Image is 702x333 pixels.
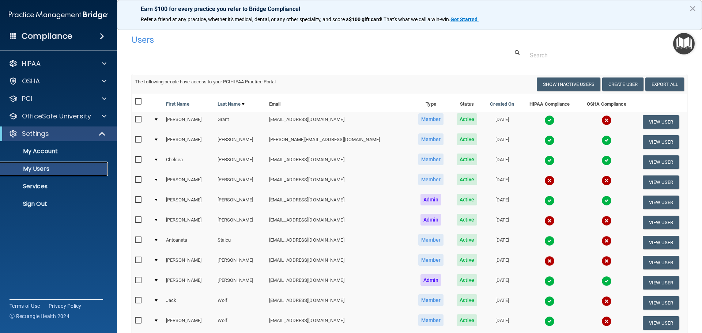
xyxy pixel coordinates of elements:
[266,232,411,253] td: [EMAIL_ADDRESS][DOMAIN_NAME]
[141,5,678,12] p: Earn $100 for every practice you refer to Bridge Compliance!
[601,256,612,266] img: cross.ca9f0e7f.svg
[483,152,521,172] td: [DATE]
[215,253,266,273] td: [PERSON_NAME]
[163,273,215,293] td: [PERSON_NAME]
[643,316,679,330] button: View User
[643,276,679,290] button: View User
[544,175,555,186] img: cross.ca9f0e7f.svg
[544,135,555,145] img: tick.e7d51cea.svg
[5,200,105,208] p: Sign Out
[643,296,679,310] button: View User
[22,59,41,68] p: HIPAA
[450,16,478,22] strong: Get Started
[537,77,600,91] button: Show Inactive Users
[601,216,612,226] img: cross.ca9f0e7f.svg
[163,232,215,253] td: Antoaneta
[215,152,266,172] td: [PERSON_NAME]
[163,293,215,313] td: Jack
[215,212,266,232] td: [PERSON_NAME]
[215,132,266,152] td: [PERSON_NAME]
[266,152,411,172] td: [EMAIL_ADDRESS][DOMAIN_NAME]
[215,273,266,293] td: [PERSON_NAME]
[483,313,521,333] td: [DATE]
[601,296,612,306] img: cross.ca9f0e7f.svg
[643,175,679,189] button: View User
[483,232,521,253] td: [DATE]
[22,77,40,86] p: OSHA
[689,3,696,14] button: Close
[457,133,478,145] span: Active
[163,253,215,273] td: [PERSON_NAME]
[5,148,105,155] p: My Account
[483,253,521,273] td: [DATE]
[457,154,478,165] span: Active
[22,129,49,138] p: Settings
[266,172,411,192] td: [EMAIL_ADDRESS][DOMAIN_NAME]
[601,276,612,286] img: tick.e7d51cea.svg
[643,256,679,269] button: View User
[643,155,679,169] button: View User
[457,214,478,226] span: Active
[141,16,349,22] span: Refer a friend at any practice, whether it's medical, dental, or any other speciality, and score a
[643,216,679,229] button: View User
[601,175,612,186] img: cross.ca9f0e7f.svg
[673,33,695,54] button: Open Resource Center
[22,112,91,121] p: OfficeSafe University
[490,100,514,109] a: Created On
[9,8,108,22] img: PMB logo
[457,194,478,205] span: Active
[418,154,444,165] span: Member
[544,296,555,306] img: tick.e7d51cea.svg
[544,236,555,246] img: tick.e7d51cea.svg
[418,314,444,326] span: Member
[544,196,555,206] img: tick.e7d51cea.svg
[9,112,106,121] a: OfficeSafe University
[163,132,215,152] td: [PERSON_NAME]
[601,316,612,326] img: cross.ca9f0e7f.svg
[215,112,266,132] td: Grant
[483,293,521,313] td: [DATE]
[457,234,478,246] span: Active
[9,94,106,103] a: PCI
[544,115,555,125] img: tick.e7d51cea.svg
[544,155,555,166] img: tick.e7d51cea.svg
[163,172,215,192] td: [PERSON_NAME]
[457,174,478,185] span: Active
[266,192,411,212] td: [EMAIL_ADDRESS][DOMAIN_NAME]
[418,113,444,125] span: Member
[418,254,444,266] span: Member
[266,94,411,112] th: Email
[5,183,105,190] p: Services
[521,94,578,112] th: HIPAA Compliance
[266,313,411,333] td: [EMAIL_ADDRESS][DOMAIN_NAME]
[601,135,612,145] img: tick.e7d51cea.svg
[457,254,478,266] span: Active
[457,113,478,125] span: Active
[544,316,555,326] img: tick.e7d51cea.svg
[578,94,635,112] th: OSHA Compliance
[163,212,215,232] td: [PERSON_NAME]
[22,31,72,41] h4: Compliance
[643,196,679,209] button: View User
[420,194,442,205] span: Admin
[544,276,555,286] img: tick.e7d51cea.svg
[418,294,444,306] span: Member
[215,232,266,253] td: Staicu
[457,274,478,286] span: Active
[420,274,442,286] span: Admin
[601,115,612,125] img: cross.ca9f0e7f.svg
[266,132,411,152] td: [PERSON_NAME][EMAIL_ADDRESS][DOMAIN_NAME]
[9,59,106,68] a: HIPAA
[163,152,215,172] td: Chelsea
[266,293,411,313] td: [EMAIL_ADDRESS][DOMAIN_NAME]
[643,115,679,129] button: View User
[418,234,444,246] span: Member
[601,236,612,246] img: cross.ca9f0e7f.svg
[483,132,521,152] td: [DATE]
[643,135,679,149] button: View User
[266,273,411,293] td: [EMAIL_ADDRESS][DOMAIN_NAME]
[349,16,381,22] strong: $100 gift card
[457,314,478,326] span: Active
[163,112,215,132] td: [PERSON_NAME]
[483,112,521,132] td: [DATE]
